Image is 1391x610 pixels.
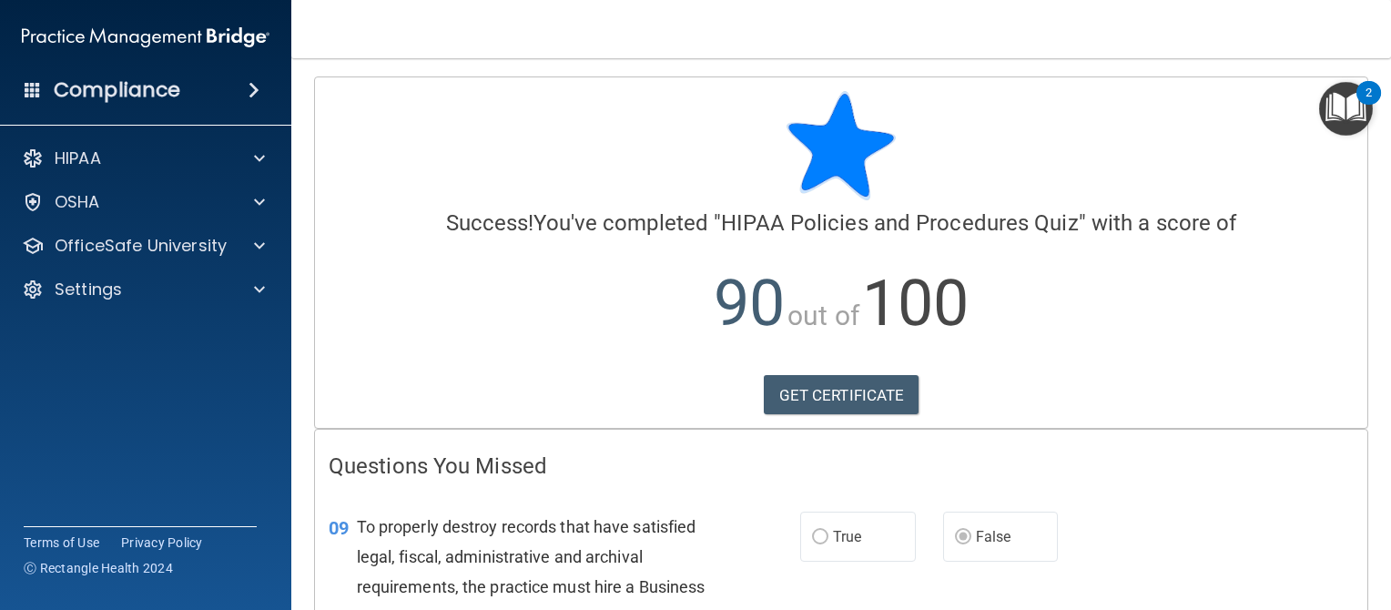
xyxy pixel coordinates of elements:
a: Privacy Policy [121,534,203,552]
p: OSHA [55,191,100,213]
a: Settings [22,279,265,300]
span: 09 [329,517,349,539]
input: True [812,531,828,544]
iframe: Drift Widget Chat Controller [1077,482,1369,554]
a: Terms of Use [24,534,99,552]
a: GET CERTIFICATE [764,375,919,415]
img: PMB logo [22,19,269,56]
span: False [976,528,1011,545]
span: 90 [714,266,785,341]
p: Settings [55,279,122,300]
span: out of [787,300,859,331]
a: HIPAA [22,147,265,169]
a: OSHA [22,191,265,213]
button: Open Resource Center, 2 new notifications [1319,82,1373,136]
p: OfficeSafe University [55,235,227,257]
span: Success! [446,210,534,236]
img: blue-star-rounded.9d042014.png [787,91,896,200]
a: OfficeSafe University [22,235,265,257]
p: HIPAA [55,147,101,169]
h4: You've completed " " with a score of [329,211,1354,235]
span: Ⓒ Rectangle Health 2024 [24,559,173,577]
h4: Compliance [54,77,180,103]
span: 100 [862,266,969,341]
input: False [955,531,971,544]
span: True [833,528,861,545]
span: HIPAA Policies and Procedures Quiz [721,210,1078,236]
div: 2 [1366,93,1372,117]
h4: Questions You Missed [329,454,1354,478]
